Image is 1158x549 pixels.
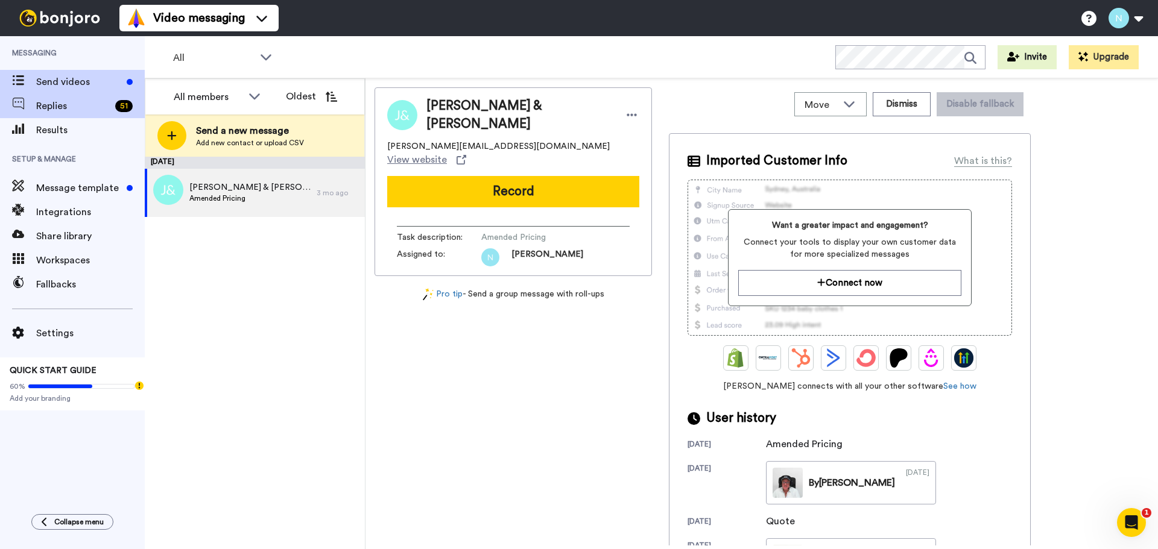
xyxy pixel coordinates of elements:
img: magic-wand.svg [423,288,434,301]
button: Connect now [738,270,961,296]
button: Dismiss [873,92,931,116]
span: Send a new message [196,124,304,138]
img: Ontraport [759,348,778,368]
div: [DATE] [688,516,766,529]
button: Upgrade [1069,45,1139,69]
div: Tooltip anchor [134,380,145,391]
img: Drip [922,348,941,368]
button: Record [387,176,639,207]
img: ActiveCampaign [824,348,843,368]
span: Results [36,123,145,137]
span: User history [706,409,776,427]
div: [DATE] [688,463,766,504]
span: Add new contact or upload CSV [196,138,304,148]
button: Collapse menu [31,514,113,530]
span: Message template [36,181,122,195]
div: 3 mo ago [317,188,359,198]
div: - Send a group message with roll-ups [375,288,652,301]
div: Amended Pricing [766,437,843,451]
span: Send videos [36,75,122,89]
span: Connect your tools to display your own customer data for more specialized messages [738,236,961,260]
div: What is this? [954,154,1012,168]
img: Image of Jeremy & Cassie [387,100,417,130]
span: Fallbacks [36,277,145,292]
span: Amended Pricing [189,193,311,203]
span: Assigned to: [397,248,481,266]
img: Shopify [726,348,745,368]
a: See how [943,382,976,391]
iframe: Intercom live chat [1117,508,1146,537]
button: Disable fallback [937,92,1024,116]
span: Task description : [397,231,481,243]
div: By [PERSON_NAME] [809,475,895,490]
button: Invite [998,45,1057,69]
div: [DATE] [145,157,365,169]
span: [PERSON_NAME] & [PERSON_NAME] [426,97,612,133]
button: Oldest [277,84,346,108]
span: Collapse menu [54,517,104,527]
span: 60% [10,381,25,391]
span: QUICK START GUIDE [10,366,96,375]
img: Patreon [889,348,908,368]
div: All members [174,90,242,104]
span: Video messaging [153,10,245,27]
img: 89e598cf-59ca-442b-a3a1-221440686a2e.png [481,248,499,266]
span: Move [805,98,837,112]
span: Imported Customer Info [706,152,847,170]
span: [PERSON_NAME] connects with all your other software [688,380,1012,392]
a: View website [387,152,466,167]
a: Pro tip [423,288,463,301]
div: [DATE] [688,439,766,451]
div: Quote [766,514,826,529]
a: By[PERSON_NAME][DATE] [766,461,936,504]
span: [PERSON_NAME] [511,248,583,266]
div: 51 [115,100,133,112]
span: [PERSON_NAME][EMAIL_ADDRESS][DOMAIN_NAME] [387,140,610,152]
span: Settings [36,326,145,340]
img: Hubspot [791,348,811,368]
span: All [173,51,254,65]
span: 1 [1142,508,1151,518]
span: Amended Pricing [481,231,596,243]
img: ConvertKit [856,348,876,368]
span: Want a greater impact and engagement? [738,219,961,231]
span: View website [387,152,447,167]
div: [DATE] [906,468,929,498]
img: vm-color.svg [127,8,146,28]
span: Workspaces [36,253,145,268]
img: bj-logo-header-white.svg [14,10,105,27]
span: Integrations [36,205,145,219]
img: 4880f639-1e64-4c6b-9105-1c52de6c6d80-thumb.jpg [773,468,803,498]
img: j&.png [153,175,183,205]
span: [PERSON_NAME] & [PERSON_NAME] [189,181,311,193]
span: Add your branding [10,394,135,403]
span: Share library [36,229,145,243]
img: GoHighLevel [954,348,973,368]
span: Replies [36,99,110,113]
